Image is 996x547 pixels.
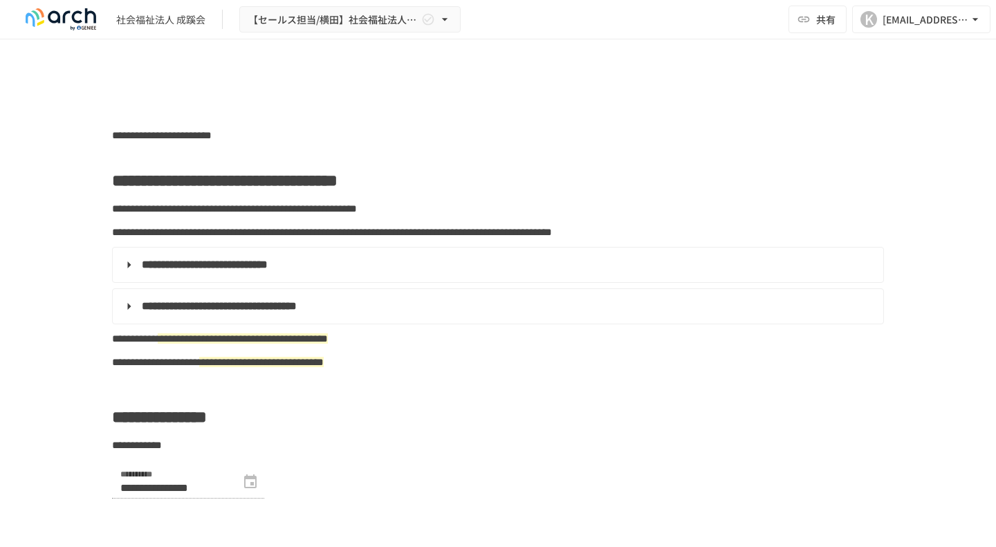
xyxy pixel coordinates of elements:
button: 【セールス担当/横田】社会福祉法人成蹊会様_初期設定サポート [239,6,461,33]
div: 社会福祉法人 成蹊会 [116,12,205,27]
button: 共有 [788,6,847,33]
button: K[EMAIL_ADDRESS][DOMAIN_NAME] [852,6,990,33]
div: [EMAIL_ADDRESS][DOMAIN_NAME] [883,11,968,28]
img: logo-default@2x-9cf2c760.svg [17,8,105,30]
span: 共有 [816,12,836,27]
span: 【セールス担当/横田】社会福祉法人成蹊会様_初期設定サポート [248,11,418,28]
div: K [860,11,877,28]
